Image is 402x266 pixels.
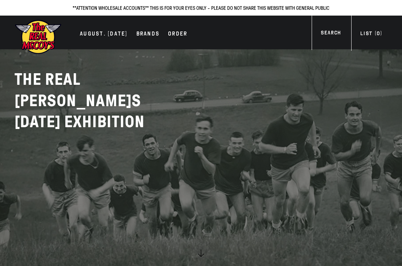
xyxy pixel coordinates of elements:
[76,29,131,40] a: AUGUST. [DATE]
[15,19,62,55] img: mccoys-exhibition
[351,30,391,40] a: List (0)
[312,29,350,39] a: Search
[168,29,187,40] div: Order
[377,30,380,37] span: 0
[360,30,382,40] div: )
[164,29,191,40] a: Order
[80,29,128,40] div: AUGUST. [DATE]
[321,29,341,39] div: Search
[7,4,395,12] p: **ATTENTION WHOLESALE ACCOUNTS** THIS IS FOR YOUR EYES ONLY - PLEASE DO NOT SHARE THIS WEBSITE WI...
[360,30,380,37] font: List (
[136,29,160,40] div: Brands
[15,70,141,110] font: THE REAL [PERSON_NAME]S
[15,111,196,133] p: [DATE] EXHIBITION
